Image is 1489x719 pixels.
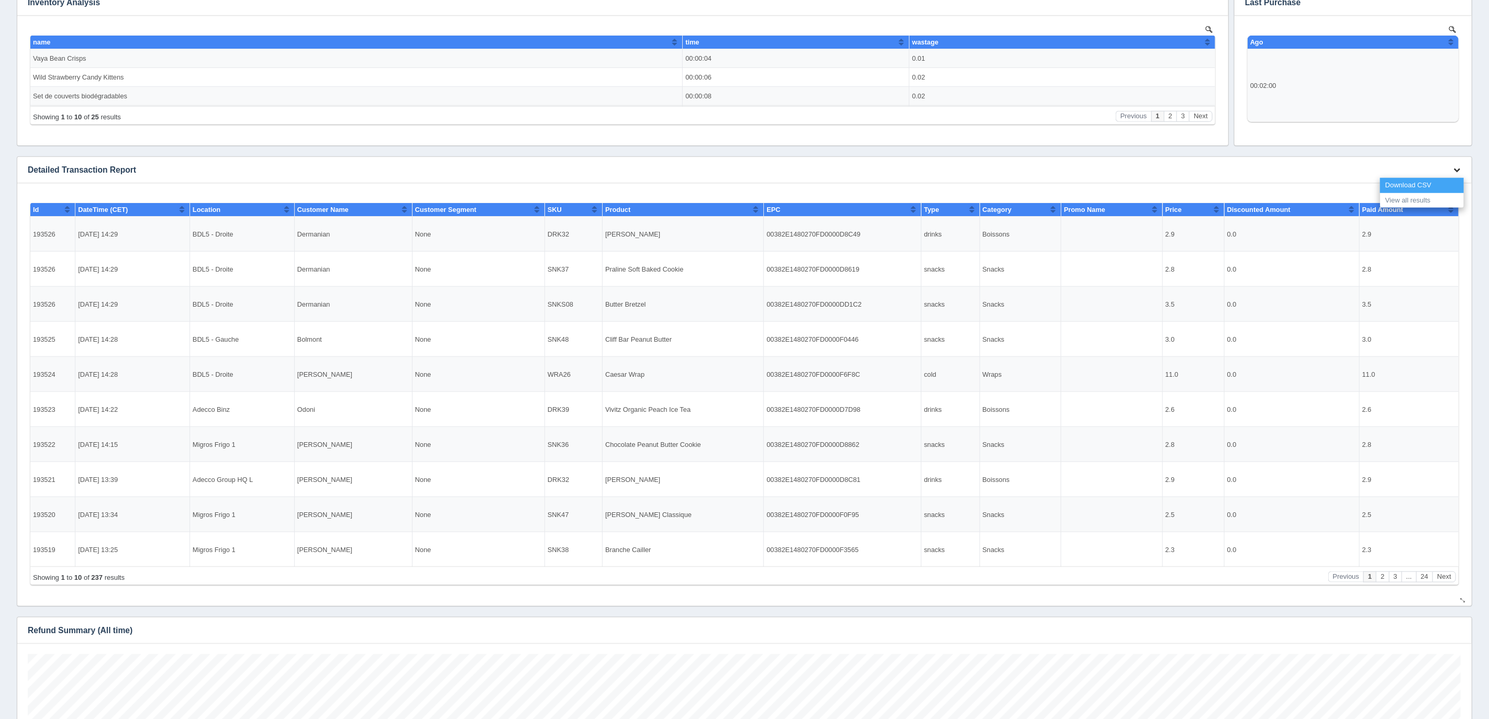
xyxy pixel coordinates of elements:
[655,80,882,98] td: 00:00:02
[1374,378,1388,389] button: ...
[17,617,1456,644] h3: Refund Summary (All time)
[952,268,1034,304] td: Boissons
[575,128,736,163] td: Cliff Bar Peanut Butter
[941,9,948,22] button: Sort column ascending
[3,23,655,42] td: Vaya Bean Crisps
[1124,9,1130,22] button: Sort column ascending
[575,233,736,268] td: Chocolate Peanut Butter Cookie
[575,339,736,373] td: Branche Cailler
[162,304,266,339] td: Migros Frigo 1
[893,93,952,128] td: snacks
[893,233,952,268] td: snacks
[48,163,162,198] td: [DATE] 14:28
[1320,9,1327,22] button: Sort column ascending
[3,268,48,304] td: 193521
[655,23,882,42] td: 00:00:04
[384,23,517,58] td: None
[1196,23,1331,58] td: 0.0
[1135,128,1196,163] td: 3.0
[1420,9,1427,22] button: Sort column ascending
[384,198,517,233] td: None
[517,163,574,198] td: WRA26
[577,12,603,20] span: Product
[517,268,574,304] td: DRK32
[5,380,97,388] div: Page 1 of 24
[5,12,11,20] span: Id
[1135,93,1196,128] td: 3.5
[736,23,893,58] td: 00382E1480270FD0000D8C49
[882,42,1187,61] td: 0.02
[1149,85,1161,96] button: Page 3
[34,380,37,388] b: 1
[893,268,952,304] td: drinks
[893,198,952,233] td: drinks
[893,163,952,198] td: cold
[736,268,893,304] td: 00382E1480270FD0000D8C81
[736,233,893,268] td: 00382E1480270FD0000D8862
[162,93,266,128] td: BDL5 - Droite
[575,268,736,304] td: [PERSON_NAME]
[1196,233,1331,268] td: 0.0
[1380,193,1464,208] a: View all results
[1196,339,1331,373] td: 0.0
[1135,233,1196,268] td: 2.8
[517,23,574,58] td: DRK32
[658,12,671,20] span: time
[48,93,162,128] td: [DATE] 14:29
[255,9,262,22] button: Sort column ascending
[3,80,655,98] td: Vivitz Thé Vert
[50,12,100,20] span: DateTime (CET)
[643,9,650,22] button: Sort column ascending
[266,93,384,128] td: Dermanian
[955,12,984,20] span: Category
[373,9,380,22] button: Sort column ascending
[3,23,48,58] td: 193526
[5,87,93,95] div: Page 1 of 3
[517,128,574,163] td: SNK48
[1331,93,1431,128] td: 3.5
[725,9,731,22] button: Sort column ascending
[893,304,952,339] td: snacks
[3,23,214,96] td: 00:02:00
[1135,268,1196,304] td: 2.9
[266,23,384,58] td: Dermanian
[952,304,1034,339] td: Snacks
[952,58,1034,93] td: Snacks
[1185,9,1192,22] button: Sort column ascending
[736,339,893,373] td: 00382E1480270FD0000F3565
[882,61,1187,80] td: 0.02
[151,9,158,22] button: Sort column ascending
[384,93,517,128] td: None
[3,304,48,339] td: 193520
[162,58,266,93] td: BDL5 - Droite
[3,198,48,233] td: 193523
[952,163,1034,198] td: Wraps
[896,12,912,20] span: Type
[1135,163,1196,198] td: 11.0
[48,23,162,58] td: [DATE] 14:29
[384,339,517,373] td: None
[36,9,43,22] button: Sort column ascending
[270,12,321,20] span: Customer Name
[520,12,534,20] span: SKU
[575,23,736,58] td: [PERSON_NAME]
[266,233,384,268] td: [PERSON_NAME]
[1199,12,1263,20] span: Discounted Amount
[739,12,752,20] span: EPC
[48,128,162,163] td: [DATE] 14:28
[1135,23,1196,58] td: 2.9
[736,128,893,163] td: 00382E1480270FD0000F0446
[162,268,266,304] td: Adecco Group HQ L
[1331,339,1431,373] td: 2.3
[952,23,1034,58] td: Boissons
[1196,58,1331,93] td: 0.0
[3,339,48,373] td: 193519
[1135,339,1196,373] td: 2.3
[1176,9,1183,22] button: Sort column ascending
[1124,85,1136,96] button: Page 1
[893,128,952,163] td: snacks
[384,128,517,163] td: None
[517,93,574,128] td: SNKS08
[517,58,574,93] td: SNK37
[3,58,48,93] td: 193526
